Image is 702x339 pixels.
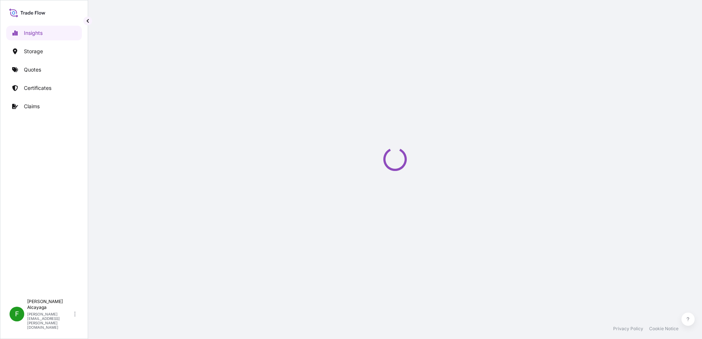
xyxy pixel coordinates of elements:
[6,26,82,40] a: Insights
[24,48,43,55] p: Storage
[27,299,73,310] p: [PERSON_NAME] Alcayaga
[6,62,82,77] a: Quotes
[27,312,73,329] p: [PERSON_NAME][EMAIL_ADDRESS][PERSON_NAME][DOMAIN_NAME]
[24,29,43,37] p: Insights
[6,81,82,95] a: Certificates
[24,66,41,73] p: Quotes
[6,99,82,114] a: Claims
[6,44,82,59] a: Storage
[15,310,19,318] span: F
[649,326,679,332] a: Cookie Notice
[24,103,40,110] p: Claims
[613,326,643,332] a: Privacy Policy
[24,84,51,92] p: Certificates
